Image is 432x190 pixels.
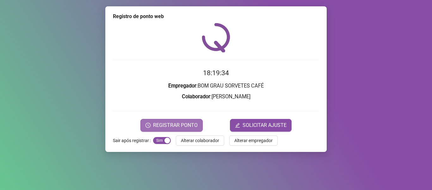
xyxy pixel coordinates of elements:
[234,137,273,144] span: Alterar empregador
[181,137,219,144] span: Alterar colaborador
[153,121,198,129] span: REGISTRAR PONTO
[176,135,224,146] button: Alterar colaborador
[182,94,210,100] strong: Colaborador
[113,93,319,101] h3: : [PERSON_NAME]
[243,121,287,129] span: SOLICITAR AJUSTE
[113,13,319,20] div: Registro de ponto web
[235,123,240,128] span: edit
[140,119,203,132] button: REGISTRAR PONTO
[145,123,151,128] span: clock-circle
[168,83,196,89] strong: Empregador
[113,82,319,90] h3: : BOM GRAU SORVETES CAFÉ
[230,119,292,132] button: editSOLICITAR AJUSTE
[202,23,230,52] img: QRPoint
[113,135,153,146] label: Sair após registrar
[229,135,278,146] button: Alterar empregador
[203,69,229,77] time: 18:19:34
